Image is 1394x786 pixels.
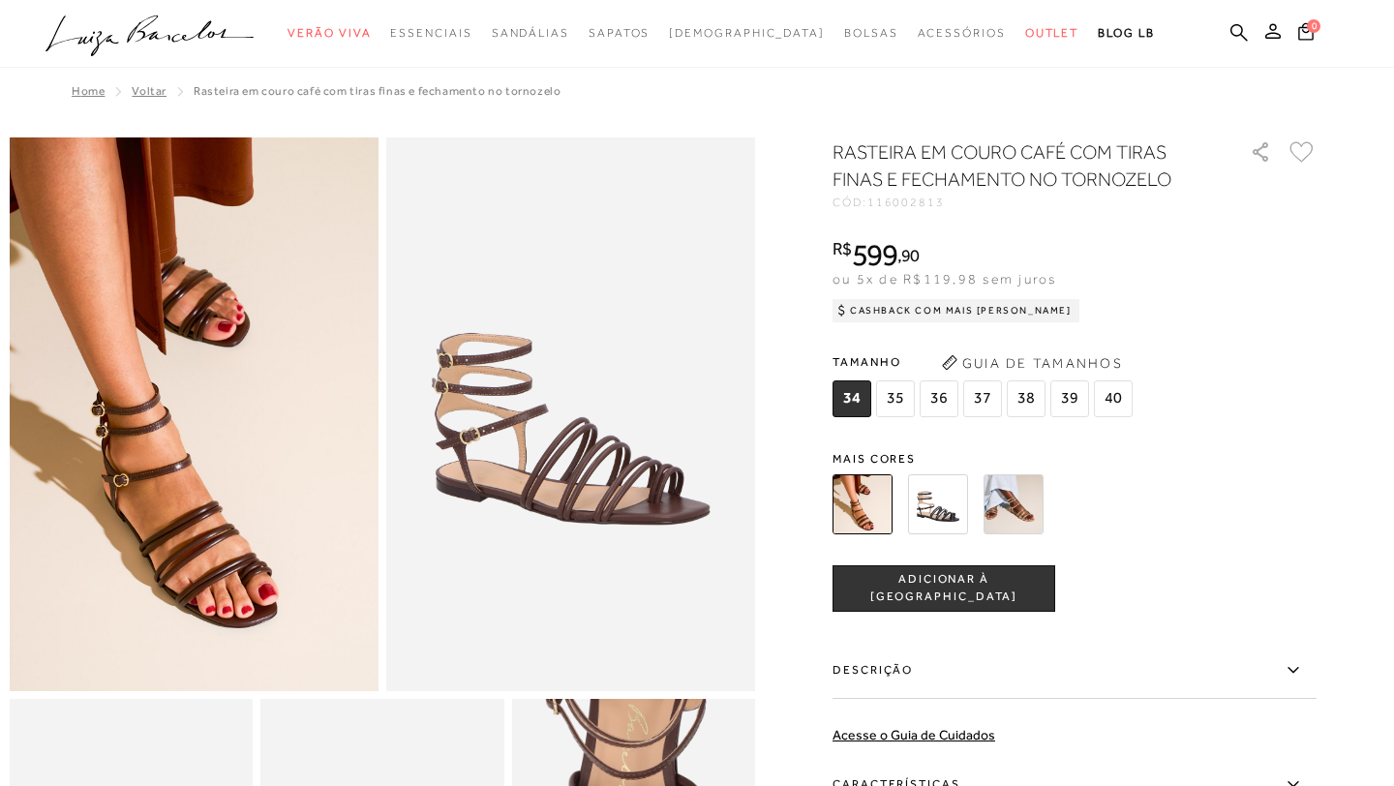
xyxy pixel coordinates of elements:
[1025,26,1079,40] span: Outlet
[833,727,995,742] a: Acesse o Guia de Cuidados
[1098,26,1154,40] span: BLOG LB
[833,138,1196,193] h1: RASTEIRA EM COURO CAFÉ COM TIRAS FINAS E FECHAMENTO NO TORNOZELO
[1292,21,1319,47] button: 0
[1098,15,1154,51] a: BLOG LB
[833,565,1055,612] button: ADICIONAR À [GEOGRAPHIC_DATA]
[589,26,650,40] span: Sapatos
[897,247,920,264] i: ,
[833,453,1317,465] span: Mais cores
[492,26,569,40] span: Sandálias
[72,84,105,98] a: Home
[288,15,371,51] a: noSubCategoriesText
[852,237,897,272] span: 599
[901,245,920,265] span: 90
[844,15,898,51] a: noSubCategoriesText
[132,84,167,98] a: Voltar
[918,26,1006,40] span: Acessórios
[935,348,1129,378] button: Guia de Tamanhos
[1050,380,1089,417] span: 39
[833,643,1317,699] label: Descrição
[833,271,1056,287] span: ou 5x de R$119,98 sem juros
[963,380,1002,417] span: 37
[833,196,1220,208] div: CÓD:
[390,26,471,40] span: Essenciais
[1025,15,1079,51] a: noSubCategoriesText
[390,15,471,51] a: noSubCategoriesText
[920,380,958,417] span: 36
[918,15,1006,51] a: noSubCategoriesText
[844,26,898,40] span: Bolsas
[1094,380,1133,417] span: 40
[194,84,561,98] span: RASTEIRA EM COURO CAFÉ COM TIRAS FINAS E FECHAMENTO NO TORNOZELO
[10,137,379,691] img: image
[833,571,1054,605] span: ADICIONAR À [GEOGRAPHIC_DATA]
[492,15,569,51] a: noSubCategoriesText
[833,299,1079,322] div: Cashback com Mais [PERSON_NAME]
[833,380,871,417] span: 34
[669,26,825,40] span: [DEMOGRAPHIC_DATA]
[908,474,968,534] img: RASTEIRA EM COURO PRETO COM TIRAS FINAS E FECHAMENTO NO TORNOZELO
[867,196,945,209] span: 116002813
[833,240,852,257] i: R$
[1007,380,1045,417] span: 38
[1307,19,1320,33] span: 0
[984,474,1044,534] img: RASTEIRA EM METALIZADO DOURADO COM TIRAS FINAS E FECHAMENTO NO TORNOZELO
[876,380,915,417] span: 35
[833,474,893,534] img: RASTEIRA EM COURO CAFÉ COM TIRAS FINAS E FECHAMENTO NO TORNOZELO
[288,26,371,40] span: Verão Viva
[669,15,825,51] a: noSubCategoriesText
[589,15,650,51] a: noSubCategoriesText
[833,348,1137,377] span: Tamanho
[386,137,755,691] img: image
